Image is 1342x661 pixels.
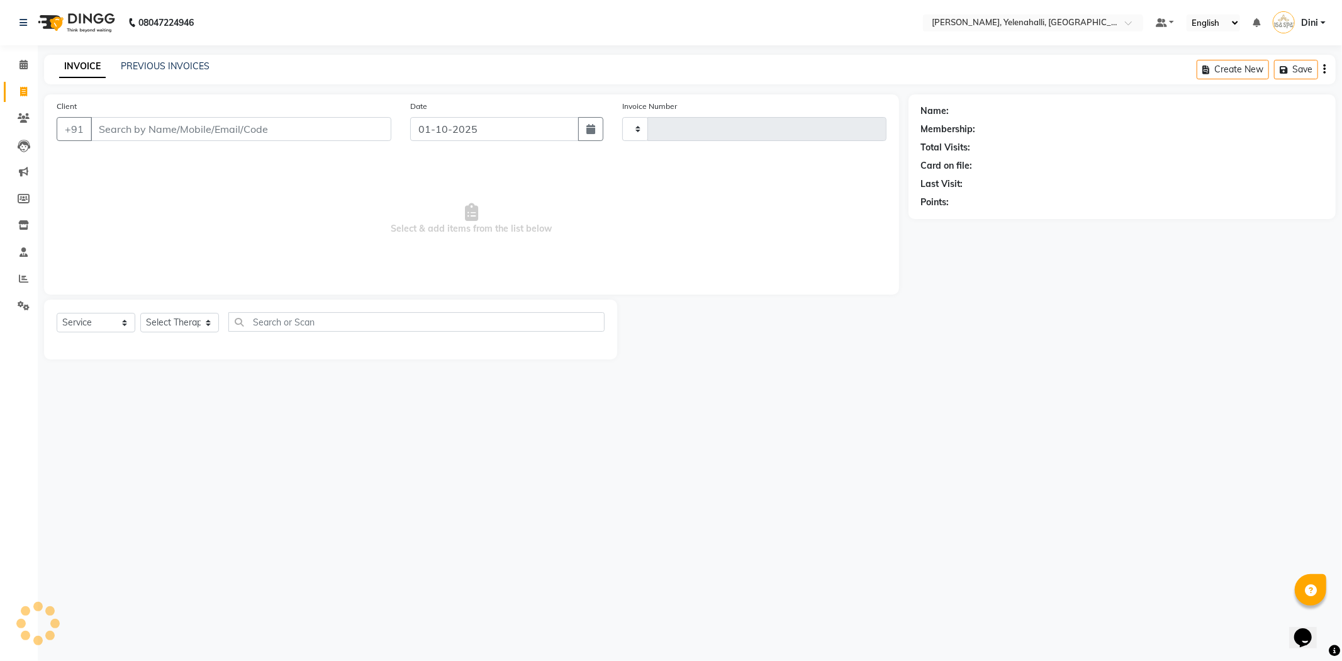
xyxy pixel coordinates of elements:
label: Client [57,101,77,112]
input: Search or Scan [228,312,605,332]
span: Select & add items from the list below [57,156,886,282]
a: INVOICE [59,55,106,78]
div: Total Visits: [921,141,971,154]
img: Dini [1273,11,1295,33]
iframe: chat widget [1289,611,1329,648]
div: Name: [921,105,949,118]
label: Date [410,101,427,112]
img: logo [32,5,118,40]
div: Last Visit: [921,178,963,191]
div: Card on file: [921,159,973,172]
button: Create New [1197,60,1269,79]
div: Points: [921,196,949,209]
button: Save [1274,60,1318,79]
a: PREVIOUS INVOICES [121,60,210,72]
button: +91 [57,117,92,141]
input: Search by Name/Mobile/Email/Code [91,117,391,141]
b: 08047224946 [138,5,194,40]
div: Membership: [921,123,976,136]
label: Invoice Number [622,101,677,112]
span: Dini [1301,16,1318,30]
